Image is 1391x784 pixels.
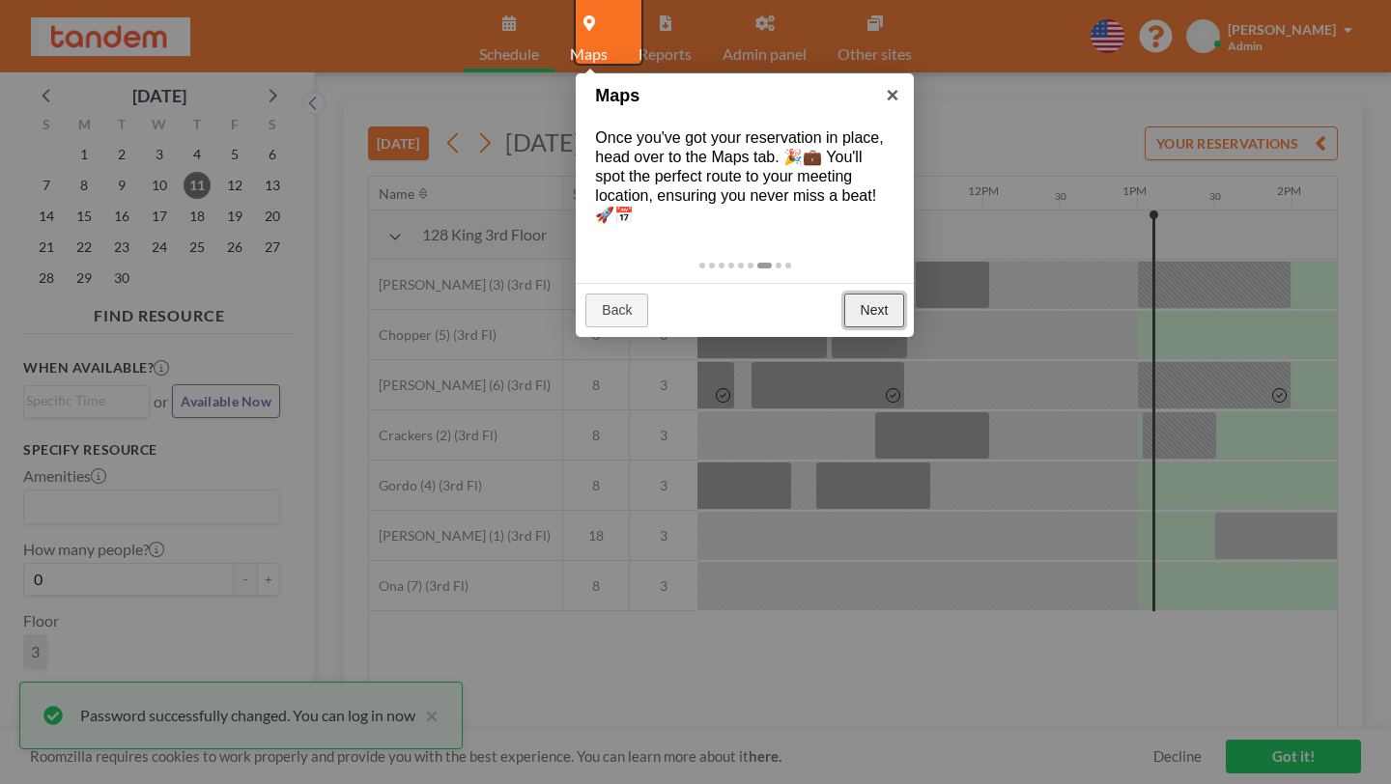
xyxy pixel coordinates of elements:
a: Next [844,294,905,328]
span: Maps [570,46,608,62]
a: × [870,73,914,117]
div: Once you've got your reservation in place, head over to the Maps tab. 🎉💼 You'll spot the perfect ... [576,109,914,244]
h1: Maps [595,83,865,109]
a: Back [585,294,648,328]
